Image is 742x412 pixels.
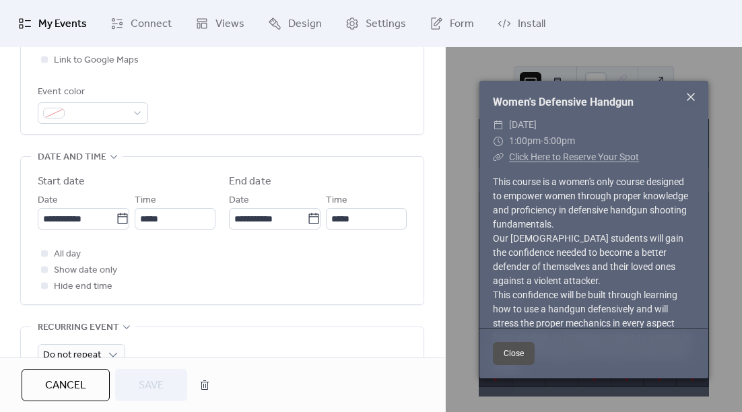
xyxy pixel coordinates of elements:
[493,149,504,166] div: ​
[54,263,117,279] span: Show date only
[54,53,139,69] span: Link to Google Maps
[45,378,86,394] span: Cancel
[185,5,255,42] a: Views
[229,174,271,190] div: End date
[326,193,347,209] span: Time
[100,5,182,42] a: Connect
[38,149,106,166] span: Date and time
[518,16,545,32] span: Install
[131,16,172,32] span: Connect
[450,16,474,32] span: Form
[493,117,504,133] div: ​
[541,135,543,146] span: -
[54,246,81,263] span: All day
[419,5,484,42] a: Form
[38,320,119,336] span: Recurring event
[543,135,575,146] span: 5:00pm
[509,117,537,133] span: [DATE]
[54,279,112,295] span: Hide end time
[135,193,156,209] span: Time
[509,135,541,146] span: 1:00pm
[493,342,535,365] button: Close
[38,174,85,190] div: Start date
[288,16,322,32] span: Design
[8,5,97,42] a: My Events
[493,96,634,108] a: Women's Defensive Handgun
[366,16,406,32] span: Settings
[38,84,145,100] div: Event color
[38,16,87,32] span: My Events
[229,193,249,209] span: Date
[335,5,416,42] a: Settings
[493,133,504,149] div: ​
[509,151,639,162] a: Click Here to Reserve Your Spot
[43,346,101,364] span: Do not repeat
[487,5,555,42] a: Install
[38,193,58,209] span: Date
[258,5,332,42] a: Design
[22,369,110,401] button: Cancel
[215,16,244,32] span: Views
